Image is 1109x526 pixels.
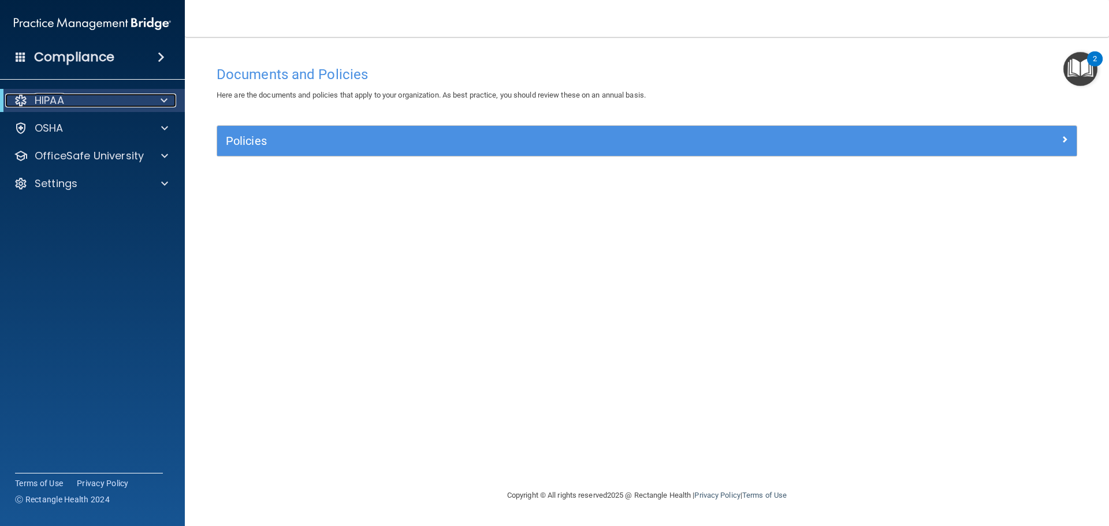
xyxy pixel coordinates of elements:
a: Privacy Policy [694,491,740,499]
a: Policies [226,132,1068,150]
div: Copyright © All rights reserved 2025 @ Rectangle Health | | [436,477,858,514]
div: 2 [1093,59,1097,74]
p: OfficeSafe University [35,149,144,163]
a: Terms of Use [15,477,63,489]
span: Ⓒ Rectangle Health 2024 [15,494,110,505]
a: OSHA [14,121,168,135]
button: Open Resource Center, 2 new notifications [1063,52,1097,86]
p: Settings [35,177,77,191]
h4: Documents and Policies [217,67,1077,82]
h5: Policies [226,135,853,147]
p: OSHA [35,121,64,135]
span: Here are the documents and policies that apply to your organization. As best practice, you should... [217,91,646,99]
a: Privacy Policy [77,477,129,489]
img: PMB logo [14,12,171,35]
a: Settings [14,177,168,191]
iframe: Drift Widget Chat Controller [909,444,1095,490]
a: OfficeSafe University [14,149,168,163]
h4: Compliance [34,49,114,65]
a: Terms of Use [742,491,787,499]
a: HIPAA [14,94,168,107]
p: HIPAA [35,94,64,107]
